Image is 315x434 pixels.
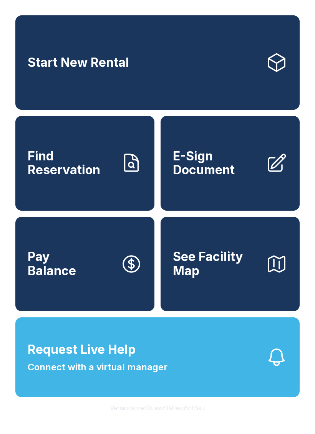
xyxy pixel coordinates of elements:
button: VersionkrrefDLawElMlwz8nfSsJ [104,397,211,419]
span: Find Reservation [28,149,114,177]
span: Pay Balance [28,250,76,278]
a: E-Sign Document [161,116,300,210]
span: Request Live Help [28,340,136,359]
button: PayBalance [15,217,154,311]
a: Find Reservation [15,116,154,210]
span: Start New Rental [28,56,129,70]
span: E-Sign Document [173,149,260,177]
span: See Facility Map [173,250,260,278]
button: See Facility Map [161,217,300,311]
a: Start New Rental [15,15,300,110]
button: Request Live HelpConnect with a virtual manager [15,317,300,397]
span: Connect with a virtual manager [28,360,167,374]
